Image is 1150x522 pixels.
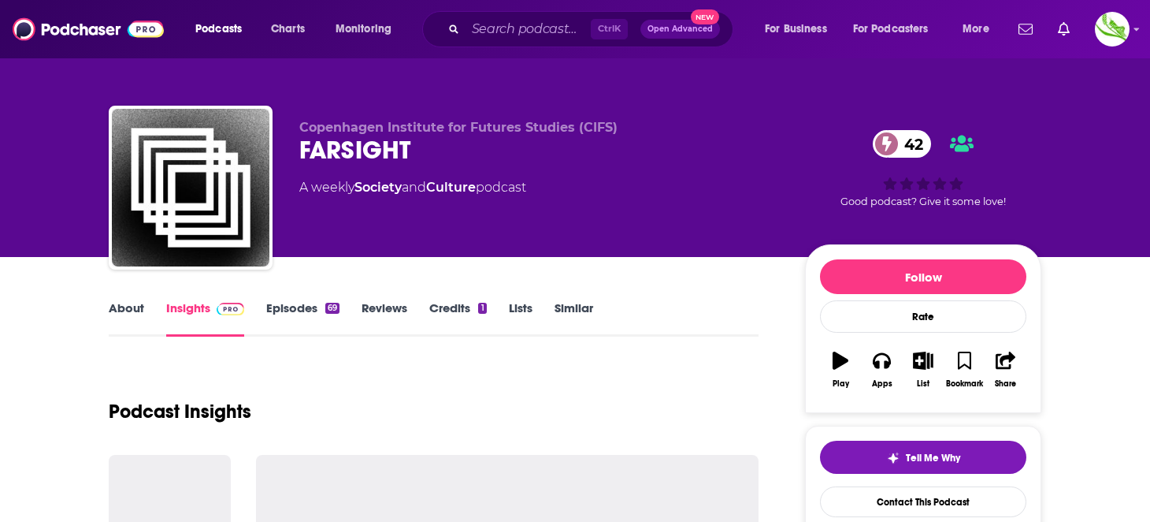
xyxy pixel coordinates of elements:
[13,14,164,44] img: Podchaser - Follow, Share and Rate Podcasts
[820,259,1026,294] button: Follow
[217,303,244,315] img: Podchaser Pro
[861,341,902,398] button: Apps
[952,17,1009,42] button: open menu
[805,120,1041,218] div: 42Good podcast? Give it some love!
[429,300,486,337] a: Credits1
[1052,16,1076,43] a: Show notifications dropdown
[184,17,262,42] button: open menu
[325,17,412,42] button: open menu
[873,130,931,158] a: 42
[266,300,339,337] a: Episodes69
[1012,16,1039,43] a: Show notifications dropdown
[109,400,251,423] h1: Podcast Insights
[195,18,242,40] span: Podcasts
[820,441,1026,474] button: tell me why sparkleTell Me Why
[840,196,1006,207] span: Good podcast? Give it some love!
[426,180,476,195] a: Culture
[354,180,402,195] a: Society
[853,18,929,40] span: For Podcasters
[944,341,985,398] button: Bookmark
[820,300,1026,333] div: Rate
[466,17,591,42] input: Search podcasts, credits, & more...
[299,120,618,135] span: Copenhagen Institute for Futures Studies (CIFS)
[647,25,713,33] span: Open Advanced
[1095,12,1130,47] img: User Profile
[437,11,748,47] div: Search podcasts, credits, & more...
[402,180,426,195] span: and
[109,300,144,337] a: About
[336,18,391,40] span: Monitoring
[112,109,269,267] img: FARSIGHT
[820,341,861,398] button: Play
[985,341,1026,398] button: Share
[765,18,827,40] span: For Business
[872,379,892,389] div: Apps
[1095,12,1130,47] span: Logged in as KDrewCGP
[946,379,983,389] div: Bookmark
[325,303,339,314] div: 69
[917,379,929,389] div: List
[261,17,314,42] a: Charts
[820,487,1026,517] a: Contact This Podcast
[271,18,305,40] span: Charts
[754,17,847,42] button: open menu
[509,300,532,337] a: Lists
[995,379,1016,389] div: Share
[591,19,628,39] span: Ctrl K
[833,379,849,389] div: Play
[843,17,952,42] button: open menu
[299,178,526,197] div: A weekly podcast
[166,300,244,337] a: InsightsPodchaser Pro
[478,303,486,314] div: 1
[1095,12,1130,47] button: Show profile menu
[888,130,931,158] span: 42
[555,300,593,337] a: Similar
[906,452,960,464] span: Tell Me Why
[903,341,944,398] button: List
[963,18,989,40] span: More
[887,452,900,464] img: tell me why sparkle
[691,9,719,24] span: New
[640,20,720,39] button: Open AdvancedNew
[362,300,407,337] a: Reviews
